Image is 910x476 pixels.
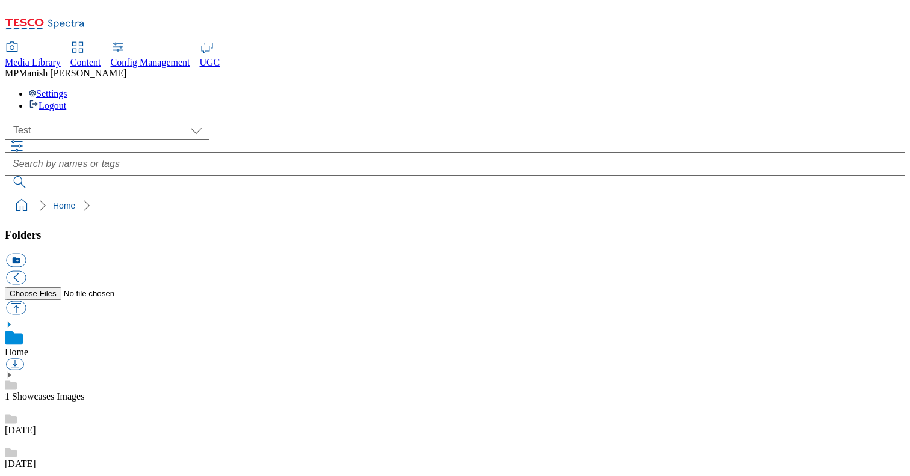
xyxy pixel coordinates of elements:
[53,201,75,210] a: Home
[5,152,905,176] input: Search by names or tags
[5,425,36,435] a: [DATE]
[70,57,101,67] span: Content
[5,391,84,401] a: 1 Showcases Images
[5,347,28,357] a: Home
[5,228,905,242] h3: Folders
[29,100,66,111] a: Logout
[5,57,61,67] span: Media Library
[111,43,190,68] a: Config Management
[5,68,19,78] span: MP
[70,43,101,68] a: Content
[200,43,220,68] a: UGC
[5,194,905,217] nav: breadcrumb
[12,196,31,215] a: home
[5,43,61,68] a: Media Library
[29,88,67,99] a: Settings
[111,57,190,67] span: Config Management
[200,57,220,67] span: UGC
[19,68,126,78] span: Manish [PERSON_NAME]
[5,459,36,469] a: [DATE]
